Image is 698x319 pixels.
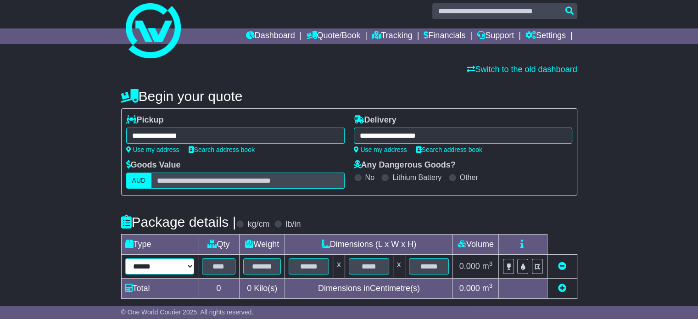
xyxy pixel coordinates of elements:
[558,262,566,271] a: Remove this item
[489,282,493,289] sup: 3
[354,146,407,153] a: Use my address
[121,89,577,104] h4: Begin your quote
[198,235,240,255] td: Qty
[247,219,269,229] label: kg/cm
[477,28,514,44] a: Support
[121,235,198,255] td: Type
[121,279,198,299] td: Total
[459,284,480,293] span: 0.000
[365,173,374,182] label: No
[240,279,285,299] td: Kilo(s)
[285,219,301,229] label: lb/in
[285,235,453,255] td: Dimensions (L x W x H)
[354,115,396,125] label: Delivery
[198,279,240,299] td: 0
[354,160,456,170] label: Any Dangerous Goods?
[424,28,465,44] a: Financials
[126,160,181,170] label: Goods Value
[333,255,345,279] td: x
[285,279,453,299] td: Dimensions in Centimetre(s)
[460,173,478,182] label: Other
[121,308,254,316] span: © One World Courier 2025. All rights reserved.
[392,173,441,182] label: Lithium Battery
[372,28,412,44] a: Tracking
[558,284,566,293] a: Add new item
[306,28,360,44] a: Quote/Book
[126,115,164,125] label: Pickup
[482,284,493,293] span: m
[126,173,152,189] label: AUD
[482,262,493,271] span: m
[247,284,251,293] span: 0
[459,262,480,271] span: 0.000
[393,255,405,279] td: x
[121,214,236,229] h4: Package details |
[240,235,285,255] td: Weight
[126,146,179,153] a: Use my address
[416,146,482,153] a: Search address book
[246,28,295,44] a: Dashboard
[189,146,255,153] a: Search address book
[453,235,499,255] td: Volume
[525,28,566,44] a: Settings
[467,65,577,74] a: Switch to the old dashboard
[489,260,493,267] sup: 3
